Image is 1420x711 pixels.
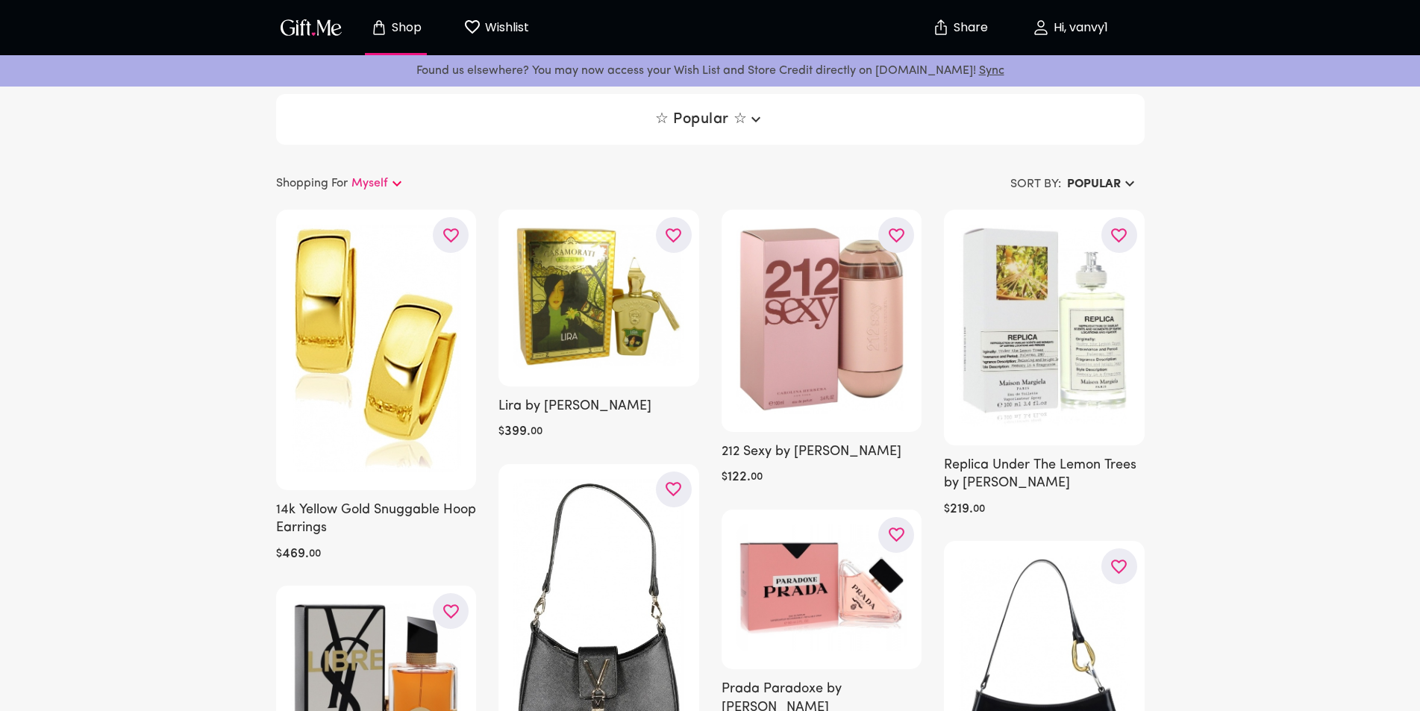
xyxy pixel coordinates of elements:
[282,545,309,563] h6: 469 .
[950,501,973,519] h6: 219 .
[12,61,1408,81] p: Found us elsewhere? You may now access your Wish List and Store Credit directly on [DOMAIN_NAME]!
[455,4,537,51] button: Wishlist page
[351,175,388,192] p: Myself
[1061,171,1145,198] button: Popular
[722,443,922,461] h6: 212 Sexy by [PERSON_NAME]
[276,175,348,192] p: Shopping For
[934,1,986,54] button: Share
[932,19,950,37] img: secure
[276,545,282,563] h6: $
[979,65,1004,77] a: Sync
[1067,175,1121,193] h6: Popular
[498,398,699,416] h6: Lira by [PERSON_NAME]
[388,22,422,34] p: Shop
[736,524,907,652] img: Prada Paradoxe by Prada
[498,423,504,441] h6: $
[728,469,751,486] h6: 122 .
[973,501,985,519] h6: 00
[649,106,771,133] button: ☆ Popular ☆
[751,469,763,486] h6: 00
[513,225,684,368] img: Lira by Xerjoff
[276,19,346,37] button: GiftMe Logo
[355,4,437,51] button: Store page
[944,501,950,519] h6: $
[504,423,531,441] h6: 399 .
[959,225,1130,427] img: Replica Under The Lemon Trees by Maison Margiela
[736,225,907,414] img: 212 Sexy by Carolina Herrera
[944,457,1145,493] h6: Replica Under The Lemon Trees by [PERSON_NAME]
[1050,22,1108,34] p: Hi, vanvy1
[995,4,1145,51] button: Hi, vanvy1
[655,110,765,128] span: ☆ Popular ☆
[531,423,542,441] h6: 00
[276,501,477,538] h6: 14k Yellow Gold Snuggable Hoop Earrings
[278,16,345,38] img: GiftMe Logo
[950,22,988,34] p: Share
[722,469,728,486] h6: $
[291,225,462,472] img: 14k Yellow Gold Snuggable Hoop Earrings
[309,545,321,563] h6: 00
[1010,175,1061,193] h6: SORT BY:
[481,18,529,37] p: Wishlist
